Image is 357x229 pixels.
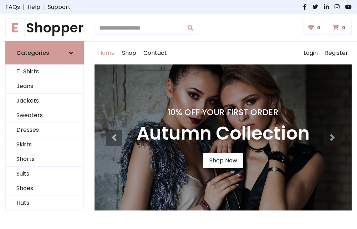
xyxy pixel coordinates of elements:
[6,108,83,123] a: Sweaters
[5,41,84,64] a: Categories
[140,42,170,64] a: Contact
[118,42,140,64] a: Shop
[6,152,83,167] a: Shorts
[203,153,243,168] a: Shop Now
[300,42,321,64] a: Login
[6,123,83,137] a: Dresses
[328,21,352,35] a: 0
[304,21,327,35] a: 0
[6,167,83,181] a: Suits
[95,42,118,64] a: Home
[315,25,322,31] span: 0
[27,3,40,11] a: Help
[5,20,84,36] h1: Shopper
[5,18,25,37] span: E
[340,25,347,31] span: 0
[6,94,83,108] a: Jackets
[5,3,20,11] a: FAQs
[6,196,83,210] a: Hats
[48,3,71,11] a: Support
[6,64,83,79] a: T-Shirts
[137,107,310,117] h4: 10% Off Your First Order
[137,123,310,145] h3: Autumn Collection
[16,50,49,56] h6: Categories
[20,3,27,11] span: |
[6,137,83,152] a: Skirts
[6,79,83,94] a: Jeans
[6,181,83,196] a: Shoes
[40,3,48,11] span: |
[5,20,84,36] a: EShopper
[321,42,352,64] a: Register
